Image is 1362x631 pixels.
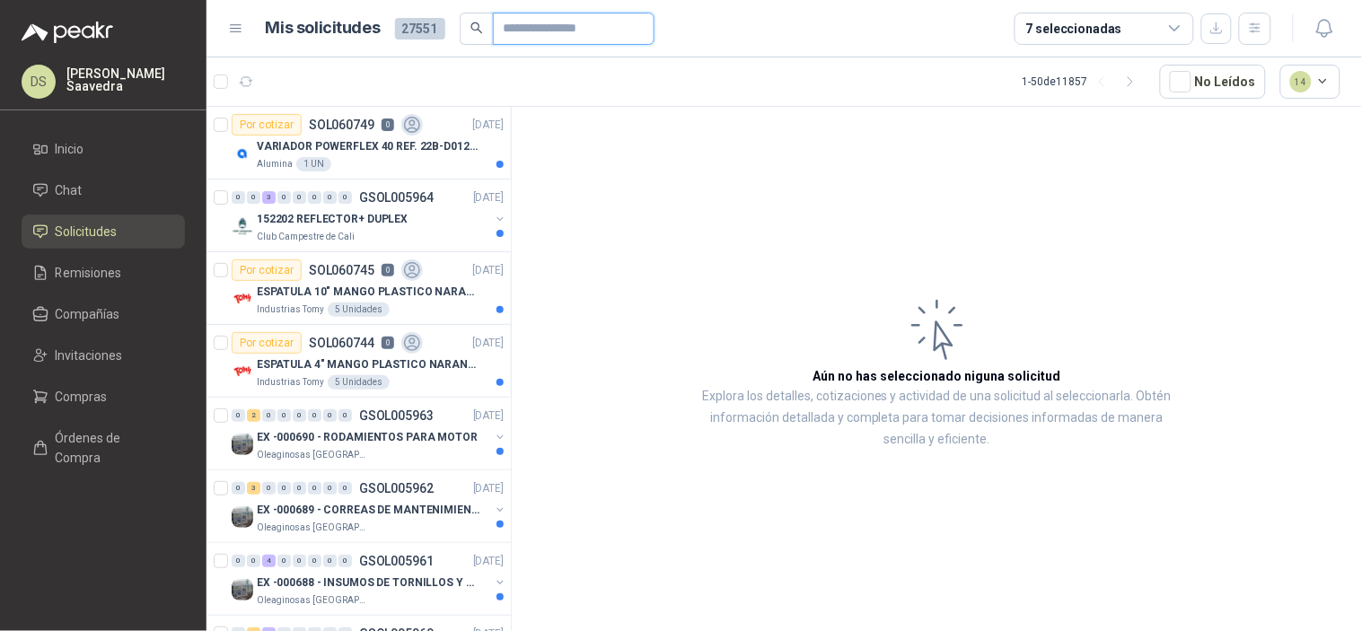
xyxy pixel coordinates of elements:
p: Industrias Tomy [257,302,324,317]
p: GSOL005964 [359,191,434,204]
a: Por cotizarSOL0607490[DATE] Company LogoVARIADOR POWERFLEX 40 REF. 22B-D012N104Alumina1 UN [206,107,511,180]
div: 0 [232,409,245,422]
span: 27551 [395,18,445,39]
img: Company Logo [232,288,253,310]
div: 0 [232,482,245,495]
p: [DATE] [473,408,504,425]
div: Por cotizar [232,332,302,354]
div: 0 [232,191,245,204]
div: 0 [277,555,291,567]
span: Chat [56,180,83,200]
div: 7 seleccionadas [1026,19,1122,39]
span: Solicitudes [56,222,118,241]
div: Por cotizar [232,114,302,136]
div: DS [22,65,56,99]
p: EX -000689 - CORREAS DE MANTENIMIENTO [257,502,480,519]
p: 152202 REFLECTOR+ DUPLEX [257,211,408,228]
div: 0 [308,409,321,422]
div: 0 [277,409,291,422]
div: 0 [262,409,276,422]
p: Club Campestre de Cali [257,230,355,244]
a: Órdenes de Compra [22,421,185,475]
div: 0 [293,191,306,204]
div: 0 [308,191,321,204]
p: [PERSON_NAME] Saavedra [66,67,185,92]
div: 0 [338,191,352,204]
span: Invitaciones [56,346,123,365]
img: Company Logo [232,506,253,528]
div: 0 [247,191,260,204]
div: 0 [323,555,337,567]
a: Compras [22,380,185,414]
p: ESPATULA 10" MANGO PLASTICO NARANJA MARCA TRUPPER [257,284,480,301]
div: 0 [247,555,260,567]
div: 0 [338,482,352,495]
h1: Mis solicitudes [266,15,381,41]
img: Logo peakr [22,22,113,43]
div: 3 [247,482,260,495]
p: 0 [382,118,394,131]
div: Por cotizar [232,259,302,281]
div: 2 [247,409,260,422]
div: 0 [277,482,291,495]
h3: Aún no has seleccionado niguna solicitud [813,366,1061,386]
p: Oleaginosas [GEOGRAPHIC_DATA][PERSON_NAME] [257,593,370,608]
button: No Leídos [1160,65,1266,99]
div: 0 [277,191,291,204]
p: Oleaginosas [GEOGRAPHIC_DATA][PERSON_NAME] [257,448,370,462]
p: SOL060745 [309,264,374,276]
a: 0 2 0 0 0 0 0 0 GSOL005963[DATE] Company LogoEX -000690 - RODAMIENTOS PARA MOTOROleaginosas [GEOG... [232,405,507,462]
p: GSOL005962 [359,482,434,495]
div: 0 [338,409,352,422]
div: 5 Unidades [328,302,390,317]
p: Industrias Tomy [257,375,324,390]
p: SOL060749 [309,118,374,131]
a: Remisiones [22,256,185,290]
p: 0 [382,337,394,349]
p: [DATE] [473,262,504,279]
a: Por cotizarSOL0607450[DATE] Company LogoESPATULA 10" MANGO PLASTICO NARANJA MARCA TRUPPERIndustri... [206,252,511,325]
img: Company Logo [232,361,253,382]
p: VARIADOR POWERFLEX 40 REF. 22B-D012N104 [257,138,480,155]
p: EX -000690 - RODAMIENTOS PARA MOTOR [257,429,478,446]
p: [DATE] [473,117,504,134]
p: 0 [382,264,394,276]
p: Alumina [257,157,293,171]
a: 0 0 3 0 0 0 0 0 GSOL005964[DATE] Company Logo152202 REFLECTOR+ DUPLEXClub Campestre de Cali [232,187,507,244]
div: 0 [323,482,337,495]
p: GSOL005963 [359,409,434,422]
p: Oleaginosas [GEOGRAPHIC_DATA][PERSON_NAME] [257,521,370,535]
a: 0 3 0 0 0 0 0 0 GSOL005962[DATE] Company LogoEX -000689 - CORREAS DE MANTENIMIENTOOleaginosas [GE... [232,478,507,535]
div: 0 [293,409,306,422]
div: 0 [262,482,276,495]
div: 0 [323,409,337,422]
a: Compañías [22,297,185,331]
div: 0 [308,482,321,495]
div: 0 [338,555,352,567]
div: 0 [308,555,321,567]
img: Company Logo [232,579,253,600]
a: 0 0 4 0 0 0 0 0 GSOL005961[DATE] Company LogoEX -000688 - INSUMOS DE TORNILLOS Y TUERCASOleaginos... [232,550,507,608]
a: Chat [22,173,185,207]
div: 3 [262,191,276,204]
span: Inicio [56,139,84,159]
span: Remisiones [56,263,122,283]
div: 0 [232,555,245,567]
a: Solicitudes [22,215,185,249]
div: 0 [293,482,306,495]
span: Compañías [56,304,120,324]
p: ESPATULA 4" MANGO PLASTICO NARANJA MARCA TRUPPER [257,356,480,373]
img: Company Logo [232,215,253,237]
p: [DATE] [473,480,504,497]
a: Inicio [22,132,185,166]
p: SOL060744 [309,337,374,349]
a: Por cotizarSOL0607440[DATE] Company LogoESPATULA 4" MANGO PLASTICO NARANJA MARCA TRUPPERIndustria... [206,325,511,398]
span: search [470,22,483,34]
div: 5 Unidades [328,375,390,390]
img: Company Logo [232,434,253,455]
div: 1 - 50 de 11857 [1023,67,1146,96]
span: Compras [56,387,108,407]
button: 14 [1280,65,1341,99]
div: 0 [293,555,306,567]
img: Company Logo [232,143,253,164]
